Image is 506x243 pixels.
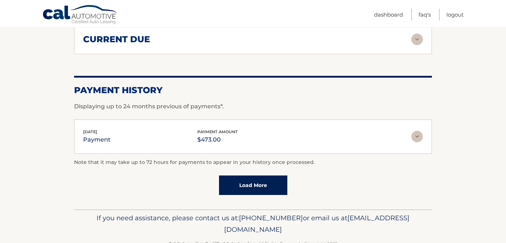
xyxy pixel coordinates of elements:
[83,34,150,45] h2: current due
[224,214,409,234] span: [EMAIL_ADDRESS][DOMAIN_NAME]
[419,9,431,21] a: FAQ's
[239,214,303,222] span: [PHONE_NUMBER]
[197,129,238,134] span: payment amount
[83,135,111,145] p: payment
[446,9,464,21] a: Logout
[74,85,432,96] h2: Payment History
[219,175,287,195] a: Load More
[42,5,118,26] a: Cal Automotive
[74,102,432,111] p: Displaying up to 24 months previous of payments*.
[411,131,423,142] img: accordion-rest.svg
[197,135,238,145] p: $473.00
[79,212,427,235] p: If you need assistance, please contact us at: or email us at
[411,34,423,45] img: accordion-rest.svg
[83,129,97,134] span: [DATE]
[74,158,432,167] p: Note that it may take up to 72 hours for payments to appear in your history once processed.
[374,9,403,21] a: Dashboard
